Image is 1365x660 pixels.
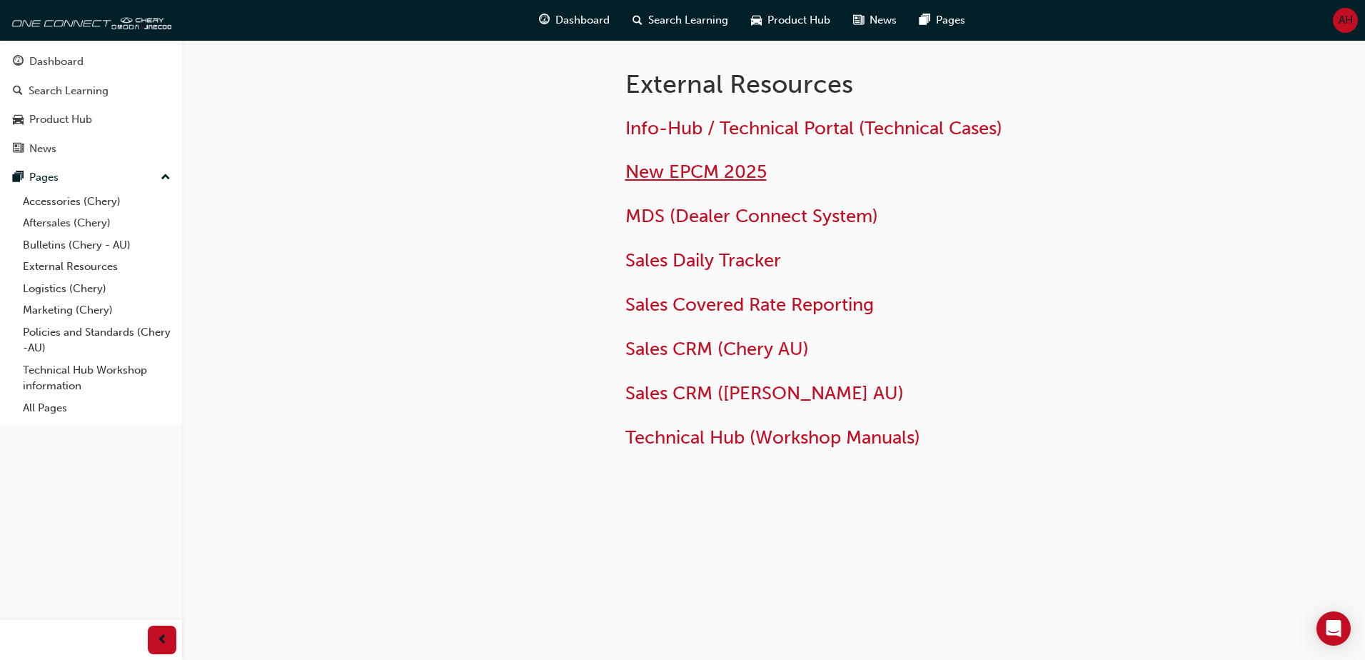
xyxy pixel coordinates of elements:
[625,205,878,227] a: MDS (Dealer Connect System)
[17,321,176,359] a: Policies and Standards (Chery -AU)
[853,11,864,29] span: news-icon
[633,11,643,29] span: search-icon
[6,78,176,104] a: Search Learning
[625,294,874,316] a: Sales Covered Rate Reporting
[648,12,728,29] span: Search Learning
[555,12,610,29] span: Dashboard
[29,169,59,186] div: Pages
[6,46,176,164] button: DashboardSearch LearningProduct HubNews
[625,426,920,449] a: Technical Hub (Workshop Manuals)
[6,164,176,191] button: Pages
[6,49,176,75] a: Dashboard
[621,6,740,35] a: search-iconSearch Learning
[908,6,977,35] a: pages-iconPages
[7,6,171,34] img: oneconnect
[625,249,781,271] a: Sales Daily Tracker
[870,12,897,29] span: News
[842,6,908,35] a: news-iconNews
[767,12,830,29] span: Product Hub
[6,106,176,133] a: Product Hub
[625,382,904,404] a: Sales CRM ([PERSON_NAME] AU)
[625,161,767,183] a: New EPCM 2025
[6,136,176,162] a: News
[17,234,176,256] a: Bulletins (Chery - AU)
[29,111,92,128] div: Product Hub
[29,141,56,157] div: News
[1339,12,1353,29] span: AH
[625,117,1002,139] a: Info-Hub / Technical Portal (Technical Cases)
[13,85,23,98] span: search-icon
[29,54,84,70] div: Dashboard
[13,56,24,69] span: guage-icon
[17,397,176,419] a: All Pages
[740,6,842,35] a: car-iconProduct Hub
[751,11,762,29] span: car-icon
[13,171,24,184] span: pages-icon
[1316,611,1351,646] div: Open Intercom Messenger
[13,114,24,126] span: car-icon
[17,278,176,300] a: Logistics (Chery)
[17,191,176,213] a: Accessories (Chery)
[17,212,176,234] a: Aftersales (Chery)
[539,11,550,29] span: guage-icon
[17,256,176,278] a: External Resources
[13,143,24,156] span: news-icon
[161,169,171,187] span: up-icon
[157,631,168,649] span: prev-icon
[920,11,930,29] span: pages-icon
[17,359,176,397] a: Technical Hub Workshop information
[528,6,621,35] a: guage-iconDashboard
[1333,8,1358,33] button: AH
[625,69,1094,100] h1: External Resources
[625,338,809,360] a: Sales CRM (Chery AU)
[17,299,176,321] a: Marketing (Chery)
[29,83,109,99] div: Search Learning
[936,12,965,29] span: Pages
